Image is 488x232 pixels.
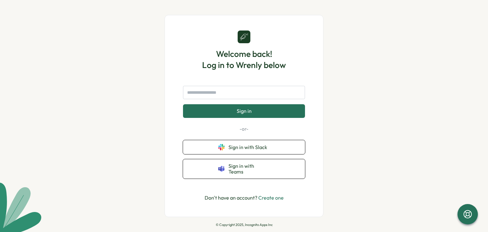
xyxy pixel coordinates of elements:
a: Create one [258,194,284,201]
p: -or- [183,126,305,133]
span: Sign in with Teams [228,163,270,175]
h1: Welcome back! Log in to Wrenly below [202,48,286,71]
span: Sign in [237,108,252,114]
button: Sign in with Teams [183,159,305,179]
span: Sign in with Slack [228,144,270,150]
button: Sign in with Slack [183,140,305,154]
p: © Copyright 2025, Incognito Apps Inc [216,223,273,227]
p: Don't have an account? [205,194,284,202]
button: Sign in [183,104,305,118]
